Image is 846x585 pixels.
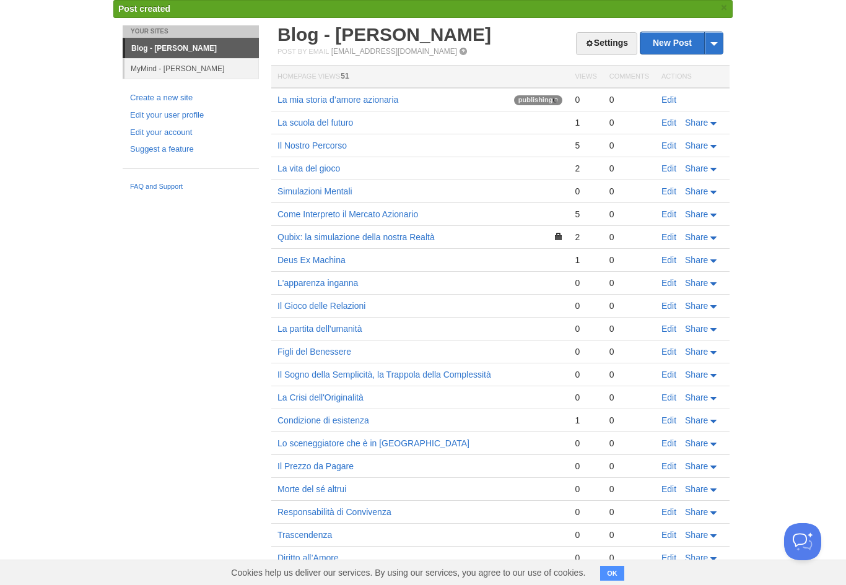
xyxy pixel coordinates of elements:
[685,163,708,173] span: Share
[609,277,649,288] div: 0
[685,370,708,379] span: Share
[277,255,346,265] a: Deus Ex Machina
[331,47,457,56] a: [EMAIL_ADDRESS][DOMAIN_NAME]
[609,209,649,220] div: 0
[661,507,676,517] a: Edit
[575,209,596,220] div: 5
[125,38,259,58] a: Blog - [PERSON_NAME]
[609,461,649,472] div: 0
[661,141,676,150] a: Edit
[609,232,649,243] div: 0
[609,415,649,426] div: 0
[661,301,676,311] a: Edit
[609,186,649,197] div: 0
[640,32,723,54] a: New Post
[609,323,649,334] div: 0
[603,66,655,89] th: Comments
[277,438,469,448] a: Lo sceneggiatore che è in [GEOGRAPHIC_DATA]
[609,438,649,449] div: 0
[130,92,251,105] a: Create a new site
[661,118,676,128] a: Edit
[685,232,708,242] span: Share
[277,324,362,334] a: La partita dell'umanità
[685,507,708,517] span: Share
[124,58,259,79] a: MyMind - [PERSON_NAME]
[685,461,708,471] span: Share
[575,529,596,540] div: 0
[609,529,649,540] div: 0
[609,117,649,128] div: 0
[575,461,596,472] div: 0
[277,95,398,105] a: La mia storia d’amore azionaria
[685,255,708,265] span: Share
[575,300,596,311] div: 0
[661,461,676,471] a: Edit
[609,300,649,311] div: 0
[685,301,708,311] span: Share
[685,278,708,288] span: Share
[685,186,708,196] span: Share
[575,369,596,380] div: 0
[277,507,391,517] a: Responsabilità di Convivenza
[685,553,708,563] span: Share
[277,461,354,471] a: Il Prezzo da Pagare
[277,530,332,540] a: Trascendenza
[575,186,596,197] div: 0
[271,66,569,89] th: Homepage Views
[685,347,708,357] span: Share
[575,117,596,128] div: 1
[277,141,347,150] a: Il Nostro Percorso
[609,506,649,518] div: 0
[685,415,708,425] span: Share
[514,95,563,105] span: publishing
[575,438,596,449] div: 0
[784,523,821,560] iframe: Help Scout Beacon - Open
[661,163,676,173] a: Edit
[277,186,352,196] a: Simulazioni Mentali
[277,48,329,55] span: Post by Email
[685,438,708,448] span: Share
[685,392,708,402] span: Share
[277,118,353,128] a: La scuola del futuro
[277,163,340,173] a: La vita del gioco
[575,94,596,105] div: 0
[685,484,708,494] span: Share
[277,415,369,425] a: Condizione di esistenza
[576,32,637,55] a: Settings
[277,24,491,45] a: Blog - [PERSON_NAME]
[575,483,596,495] div: 0
[130,143,251,156] a: Suggest a feature
[575,254,596,266] div: 1
[609,254,649,266] div: 0
[130,109,251,122] a: Edit your user profile
[661,95,676,105] a: Edit
[575,140,596,151] div: 5
[575,232,596,243] div: 2
[661,186,676,196] a: Edit
[118,4,170,14] span: Post created
[277,392,364,402] a: La Crisi dell'Originalità
[609,163,649,174] div: 0
[553,98,558,103] img: loading-tiny-gray.gif
[661,209,676,219] a: Edit
[277,553,339,563] a: Diritto all’Amore
[661,347,676,357] a: Edit
[277,278,358,288] a: L'apparenza inganna
[661,553,676,563] a: Edit
[277,370,491,379] a: Il Sogno della Semplicità, la Trappola della Complessità
[341,72,349,80] span: 51
[575,392,596,403] div: 0
[575,346,596,357] div: 0
[609,552,649,563] div: 0
[123,25,259,38] li: Your Sites
[609,369,649,380] div: 0
[277,301,365,311] a: Il Gioco delle Relazioni
[661,255,676,265] a: Edit
[575,415,596,426] div: 1
[609,140,649,151] div: 0
[685,209,708,219] span: Share
[575,323,596,334] div: 0
[130,181,251,193] a: FAQ and Support
[277,484,346,494] a: Morte del sé altrui
[661,232,676,242] a: Edit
